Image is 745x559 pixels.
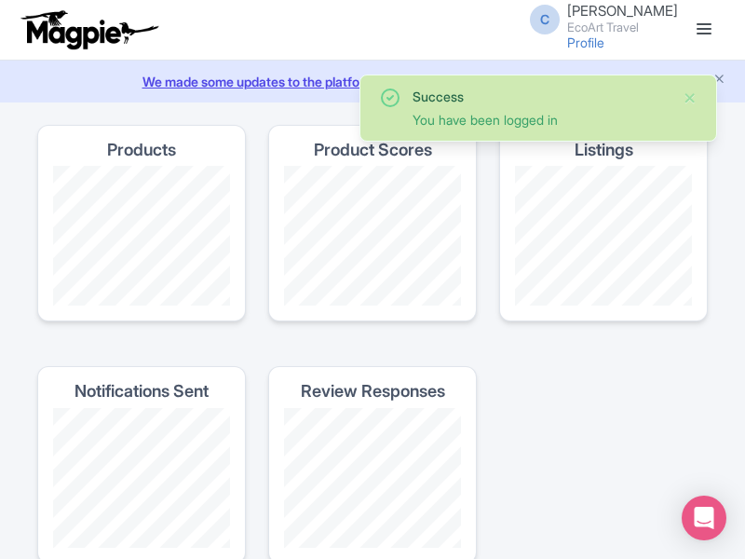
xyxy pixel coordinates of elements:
a: C [PERSON_NAME] EcoArt Travel [519,4,678,34]
h4: Notifications Sent [74,382,209,401]
span: [PERSON_NAME] [567,2,678,20]
div: Open Intercom Messenger [682,496,726,540]
button: Close announcement [712,70,726,91]
h4: Products [107,141,176,159]
div: You have been logged in [413,110,668,130]
img: logo-ab69f6fb50320c5b225c76a69d11143b.png [17,9,161,50]
small: EcoArt Travel [567,21,678,34]
div: Success [413,87,668,106]
button: Close [683,87,698,109]
a: Profile [567,34,604,50]
h4: Product Scores [314,141,432,159]
span: C [530,5,560,34]
a: We made some updates to the platform. Read more about the new layout [11,72,734,91]
h4: Listings [575,141,633,159]
h4: Review Responses [301,382,445,401]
